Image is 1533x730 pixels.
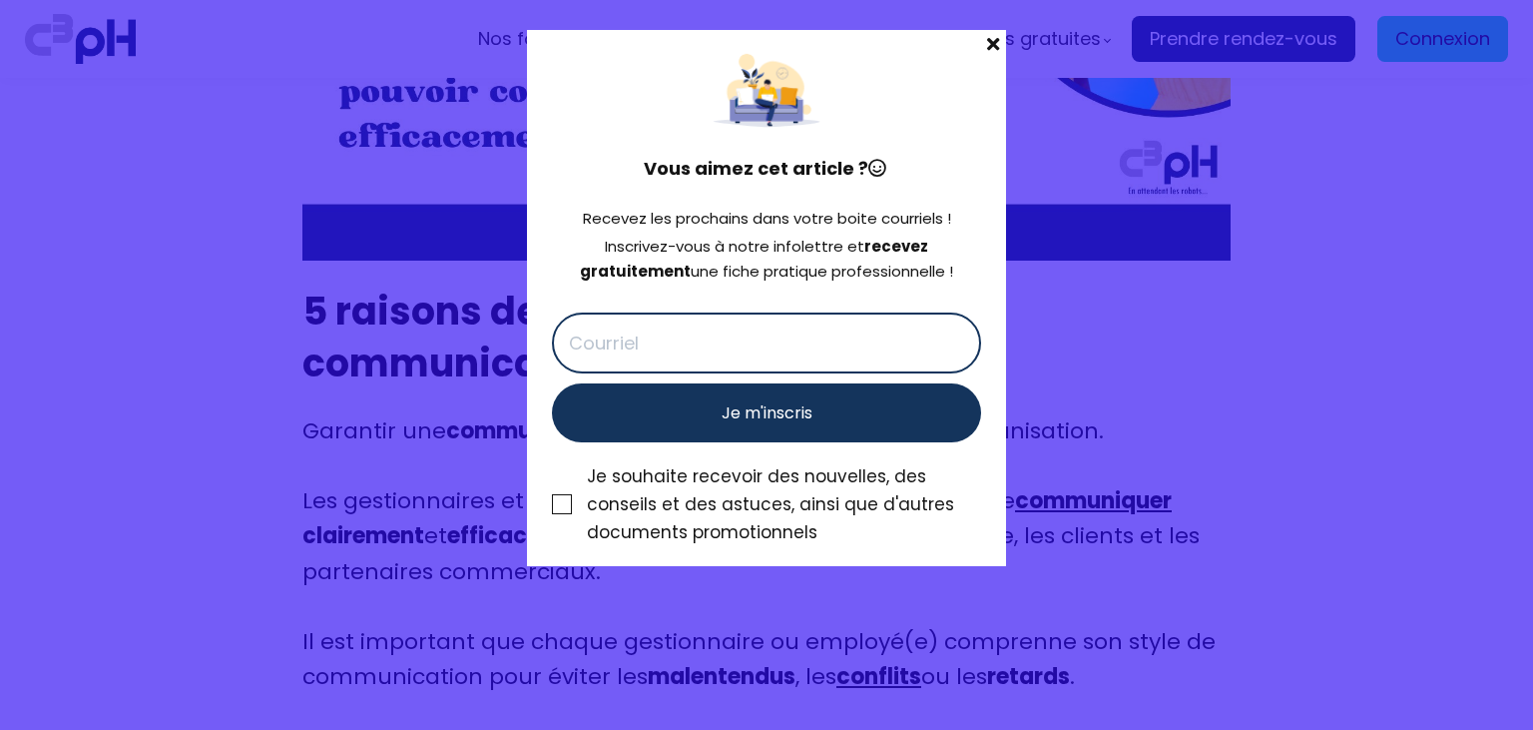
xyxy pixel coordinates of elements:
[587,462,981,546] div: Je souhaite recevoir des nouvelles, des conseils et des astuces, ainsi que d'autres documents pro...
[864,236,928,257] strong: recevez
[552,207,981,232] div: Recevez les prochains dans votre boite courriels !
[552,313,981,373] input: Courriel
[552,155,981,183] h4: Vous aimez cet article ?
[580,261,691,282] strong: gratuitement
[722,400,812,425] span: Je m'inscris
[552,235,981,285] div: Inscrivez-vous à notre infolettre et une fiche pratique professionnelle !
[552,383,981,442] button: Je m'inscris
